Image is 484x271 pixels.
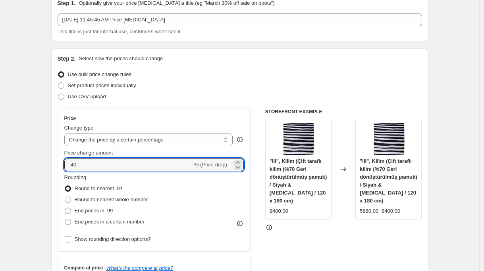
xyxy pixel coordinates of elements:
[270,208,288,214] span: 8400.00
[75,185,123,191] span: Round to nearest .01
[64,265,103,271] h3: Compare at price
[64,125,94,131] span: Change type
[360,158,417,204] span: "lll", Kilim (Çift taraflı kilim (%70 Geri dönüştürülmüş pamuk) / Siyah & [MEDICAL_DATA] / 120 x ...
[106,265,174,271] button: What's the compare at price?
[373,123,405,155] img: keep_kare-09_80x.jpg
[236,135,244,143] div: help
[64,115,76,122] h3: Price
[79,55,163,63] p: Select how the prices should change
[270,158,327,204] span: "lll", Kilim (Çift taraflı kilim (%70 Geri dönüştürülmüş pamuk) / Siyah & [MEDICAL_DATA] / 120 x ...
[382,208,400,214] span: 8400.00
[64,158,193,171] input: -15
[75,236,151,242] span: Show rounding direction options?
[265,109,422,115] h6: STOREFRONT EXAMPLE
[68,82,136,88] span: Set product prices individually
[282,123,314,155] img: keep_kare-09_80x.jpg
[58,55,76,63] h2: Step 2.
[194,162,227,168] span: % (Price drop)
[68,94,106,99] span: Use CSV upload
[75,208,113,214] span: End prices in .99
[64,150,113,156] span: Price change amount
[75,219,145,225] span: End prices in a certain number
[58,13,422,26] input: 30% off holiday sale
[68,71,131,77] span: Use bulk price change rules
[360,208,378,214] span: 5880.00
[75,197,148,202] span: Round to nearest whole number
[58,29,181,34] span: This title is just for internal use, customers won't see it
[64,174,87,180] span: Rounding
